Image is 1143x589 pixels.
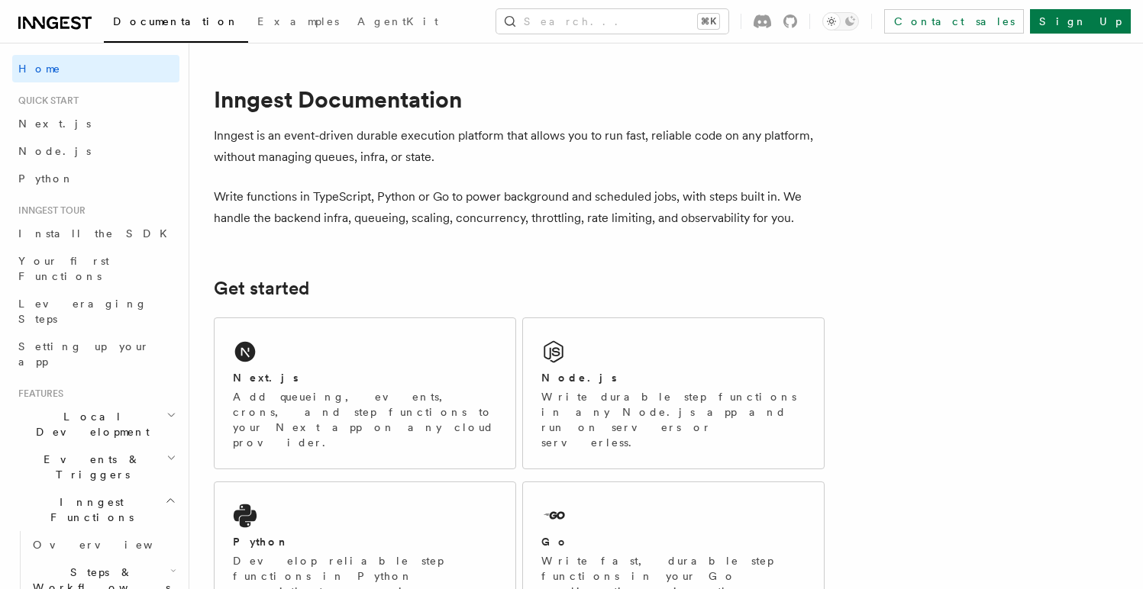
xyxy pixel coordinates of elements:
kbd: ⌘K [698,14,719,29]
p: Inngest is an event-driven durable execution platform that allows you to run fast, reliable code ... [214,125,825,168]
h2: Next.js [233,370,299,385]
button: Events & Triggers [12,446,179,488]
a: Python [12,165,179,192]
span: Overview [33,539,190,551]
h2: Node.js [541,370,617,385]
span: Node.js [18,145,91,157]
a: Documentation [104,5,248,43]
p: Write durable step functions in any Node.js app and run on servers or serverless. [541,389,806,450]
span: Next.js [18,117,91,130]
h1: Inngest Documentation [214,85,825,113]
span: Inngest Functions [12,494,165,525]
a: Contact sales [884,9,1024,34]
a: Node.js [12,137,179,165]
a: AgentKit [348,5,447,41]
a: Examples [248,5,348,41]
a: Node.jsWrite durable step functions in any Node.js app and run on servers or serverless. [522,317,825,469]
span: Examples [257,15,339,27]
a: Setting up your app [12,333,179,375]
span: Inngest tour [12,204,86,217]
span: Documentation [113,15,239,27]
a: Install the SDK [12,220,179,247]
button: Inngest Functions [12,488,179,531]
span: Home [18,61,61,76]
h2: Go [541,534,569,549]
span: Local Development [12,409,166,439]
span: Events & Triggers [12,452,166,482]
h2: Python [233,534,289,549]
span: Features [12,388,63,400]
span: Setting up your app [18,340,150,368]
p: Write functions in TypeScript, Python or Go to power background and scheduled jobs, with steps bu... [214,186,825,229]
span: Install the SDK [18,227,176,240]
span: Quick start [12,95,79,107]
a: Next.jsAdd queueing, events, crons, and step functions to your Next app on any cloud provider. [214,317,516,469]
button: Local Development [12,403,179,446]
span: Python [18,172,74,185]
a: Overview [27,531,179,558]
span: Your first Functions [18,255,109,282]
a: Get started [214,278,309,299]
a: Next.js [12,110,179,137]
span: AgentKit [357,15,438,27]
a: Your first Functions [12,247,179,290]
a: Home [12,55,179,82]
span: Leveraging Steps [18,298,147,325]
button: Toggle dark mode [822,12,859,31]
button: Search...⌘K [496,9,728,34]
a: Leveraging Steps [12,290,179,333]
p: Add queueing, events, crons, and step functions to your Next app on any cloud provider. [233,389,497,450]
a: Sign Up [1030,9,1131,34]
